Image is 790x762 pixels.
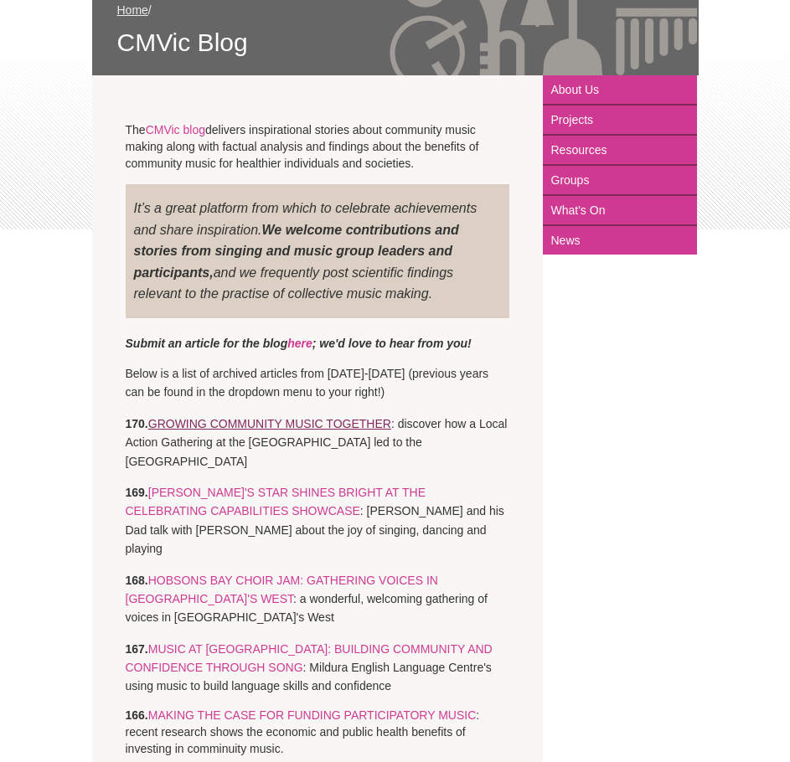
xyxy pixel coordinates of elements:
span: It’s a great platform from which to celebrate achievements and share inspiration. and we frequent... [134,201,478,301]
a: here [287,337,312,350]
a: HOBSONS BAY CHOIR JAM: GATHERING VOICES IN [GEOGRAPHIC_DATA]'S WEST [126,574,438,605]
span: Below is a list of archived articles from [DATE]-[DATE] (previous years can be found in the dropd... [126,367,489,399]
p: The delivers inspirational stories about community music making along with factual analysis and f... [126,121,509,172]
span: : a wonderful, welcoming gathering of voices in [GEOGRAPHIC_DATA]'s West [126,574,488,625]
a: CMVic blog [146,123,205,136]
span: 167. [126,642,148,656]
strong: Submit an article for the blog ; we'd love to hear from you! [126,337,472,350]
a: What's On [543,196,698,226]
p: : Mildura English Language Centre's using music to build language skills and confidence [126,640,509,694]
strong: 168. [126,574,148,587]
span: : [PERSON_NAME] and his Dad talk with [PERSON_NAME] about the joy of singing, dancing and playing [126,486,504,555]
strong: We welcome contributions and stories from singing and music group leaders and participants, [134,223,459,280]
strong: 169. [126,486,148,499]
span: : discover how a Local Action Gathering at the [GEOGRAPHIC_DATA] led to the [GEOGRAPHIC_DATA] [126,417,508,468]
a: Resources [543,136,698,166]
a: About Us [543,75,698,106]
strong: 170. [126,417,148,430]
a: MAKING THE CASE FOR FUNDING PARTICIPATORY MUSIC [148,708,477,722]
span: CMVic Blog [117,27,674,59]
a: Home [117,3,148,17]
a: MUSIC AT [GEOGRAPHIC_DATA]: BUILDING COMMUNITY AND CONFIDENCE THROUGH SONG [126,642,493,674]
a: Projects [543,106,698,136]
a: News [543,226,698,255]
p: : recent research shows the economic and public health benefits of investing in comminuity music. [126,707,509,757]
a: Groups [543,166,698,196]
strong: 166. [126,708,148,722]
a: [PERSON_NAME]'S STAR SHINES BRIGHT AT THE CELEBRATING CAPABILITIES SHOWCASE [126,486,426,517]
a: GROWING COMMUNITY MUSIC TOGETHER [148,417,391,430]
div: / [117,2,674,59]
